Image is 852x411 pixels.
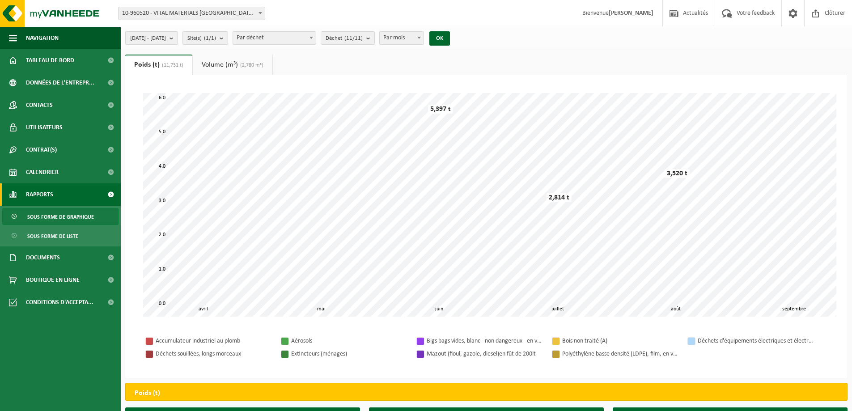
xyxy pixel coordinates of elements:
[126,383,169,403] h2: Poids (t)
[26,94,53,116] span: Contacts
[26,291,93,314] span: Conditions d'accepta...
[233,31,316,45] span: Par déchet
[26,183,53,206] span: Rapports
[562,335,678,347] div: Bois non traité (A)
[427,335,543,347] div: Bigs bags vides, blanc - non dangereux - en vrac
[344,35,363,41] count: (11/11)
[698,335,814,347] div: Déchets d'équipements électriques et électroniques - Sans tubes cathodiques
[233,32,316,44] span: Par déchet
[26,246,60,269] span: Documents
[26,49,74,72] span: Tableau de bord
[160,63,183,68] span: (11,731 t)
[130,32,166,45] span: [DATE] - [DATE]
[26,27,59,49] span: Navigation
[429,31,450,46] button: OK
[665,169,690,178] div: 3,520 t
[2,208,119,225] a: Sous forme de graphique
[562,348,678,360] div: Polyéthylène basse densité (LDPE), film, en vrac, naturel
[321,31,375,45] button: Déchet(11/11)
[125,31,178,45] button: [DATE] - [DATE]
[26,72,94,94] span: Données de l'entrepr...
[182,31,228,45] button: Site(s)(1/1)
[547,193,572,202] div: 2,814 t
[27,208,94,225] span: Sous forme de graphique
[428,105,453,114] div: 5,397 t
[125,55,192,75] a: Poids (t)
[380,32,424,44] span: Par mois
[156,335,272,347] div: Accumulateur industriel au plomb
[609,10,653,17] strong: [PERSON_NAME]
[119,7,265,20] span: 10-960520 - VITAL MATERIALS BELGIUM S.A. - TILLY
[26,139,57,161] span: Contrat(s)
[26,116,63,139] span: Utilisateurs
[238,63,263,68] span: (2,780 m³)
[118,7,265,20] span: 10-960520 - VITAL MATERIALS BELGIUM S.A. - TILLY
[193,55,272,75] a: Volume (m³)
[26,269,80,291] span: Boutique en ligne
[204,35,216,41] count: (1/1)
[291,348,407,360] div: Extincteurs (ménages)
[156,348,272,360] div: Déchets souillées, longs morceaux
[326,32,363,45] span: Déchet
[187,32,216,45] span: Site(s)
[26,161,59,183] span: Calendrier
[27,228,78,245] span: Sous forme de liste
[427,348,543,360] div: Mazout (fioul, gazole, diesel)en fût de 200lt
[291,335,407,347] div: Aérosols
[2,227,119,244] a: Sous forme de liste
[379,31,424,45] span: Par mois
